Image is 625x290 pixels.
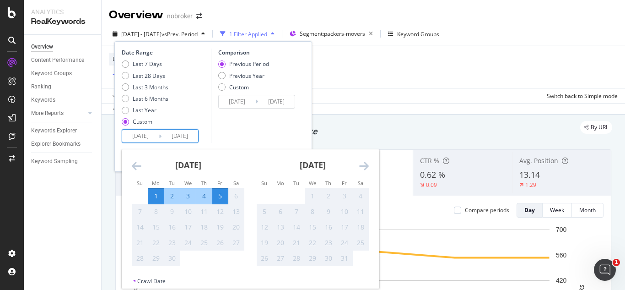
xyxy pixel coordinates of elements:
[31,82,95,92] a: Ranking
[169,180,175,186] small: Tu
[212,223,228,232] div: 19
[337,251,353,266] td: Not available. Friday, October 31, 2025
[31,157,78,166] div: Keyword Sampling
[289,235,305,251] td: Not available. Tuesday, October 21, 2025
[132,160,141,172] div: Move backward to switch to the previous month.
[122,49,209,56] div: Date Range
[353,192,368,201] div: 4
[426,181,437,189] div: 0.09
[162,130,198,142] input: End Date
[162,30,198,38] span: vs Prev. Period
[305,188,321,204] td: Not available. Wednesday, October 1, 2025
[122,60,168,68] div: Last 7 Days
[133,95,168,103] div: Last 6 Months
[384,27,443,41] button: Keyword Groups
[353,204,369,219] td: Not available. Saturday, October 11, 2025
[305,235,321,251] td: Not available. Wednesday, October 22, 2025
[148,251,164,266] td: Not available. Monday, September 29, 2025
[342,180,347,186] small: Fr
[321,223,336,232] div: 16
[519,169,540,180] span: 13.14
[273,238,288,247] div: 20
[148,219,164,235] td: Not available. Monday, September 15, 2025
[305,238,320,247] div: 22
[257,251,273,266] td: Not available. Sunday, October 26, 2025
[31,82,51,92] div: Ranking
[212,204,228,219] td: Not available. Friday, September 12, 2025
[180,238,196,247] div: 24
[257,254,272,263] div: 26
[164,254,180,263] div: 30
[148,192,164,201] div: 1
[321,254,336,263] div: 30
[337,254,352,263] div: 31
[122,118,168,126] div: Custom
[113,55,130,63] span: Device
[164,235,180,251] td: Not available. Tuesday, September 23, 2025
[273,251,289,266] td: Not available. Monday, October 27, 2025
[122,95,168,103] div: Last 6 Months
[132,235,148,251] td: Not available. Sunday, September 21, 2025
[300,30,365,38] span: Segment: packers-movers
[212,192,228,201] div: 5
[218,60,269,68] div: Previous Period
[353,219,369,235] td: Not available. Saturday, October 18, 2025
[180,188,196,204] td: Selected. Wednesday, September 3, 2025
[164,219,180,235] td: Not available. Tuesday, September 16, 2025
[184,180,192,186] small: We
[305,204,321,219] td: Not available. Wednesday, October 8, 2025
[594,259,616,281] iframe: Intercom live chat
[233,180,239,186] small: Sa
[524,206,535,214] div: Day
[133,106,156,114] div: Last Year
[321,204,337,219] td: Not available. Thursday, October 9, 2025
[201,180,207,186] small: Th
[122,72,168,80] div: Last 28 Days
[273,219,289,235] td: Not available. Monday, October 13, 2025
[148,188,164,204] td: Selected as start date. Monday, September 1, 2025
[109,7,163,23] div: Overview
[228,207,244,216] div: 13
[31,95,55,105] div: Keywords
[257,235,273,251] td: Not available. Sunday, October 19, 2025
[358,180,363,186] small: Sa
[420,169,445,180] span: 0.62 %
[180,235,196,251] td: Not available. Wednesday, September 24, 2025
[196,207,212,216] div: 11
[228,223,244,232] div: 20
[321,188,337,204] td: Not available. Thursday, October 2, 2025
[196,13,202,19] div: arrow-right-arrow-left
[122,149,379,277] div: Calendar
[591,125,609,130] span: By URL
[305,207,320,216] div: 8
[148,223,164,232] div: 15
[229,30,267,38] div: 1 Filter Applied
[289,207,304,216] div: 7
[196,238,212,247] div: 25
[121,30,162,38] span: [DATE] - [DATE]
[148,235,164,251] td: Not available. Monday, September 22, 2025
[289,223,304,232] div: 14
[31,109,86,118] a: More Reports
[229,60,269,68] div: Previous Period
[261,180,267,186] small: Su
[228,235,244,251] td: Not available. Saturday, September 27, 2025
[164,204,180,219] td: Not available. Tuesday, September 9, 2025
[216,27,278,41] button: 1 Filter Applied
[148,207,164,216] div: 8
[257,219,273,235] td: Not available. Sunday, October 12, 2025
[31,42,53,52] div: Overview
[572,203,603,218] button: Month
[337,192,352,201] div: 3
[258,95,295,108] input: End Date
[525,181,536,189] div: 1.29
[300,159,326,170] strong: [DATE]
[305,254,320,263] div: 29
[133,72,165,80] div: Last 28 Days
[353,188,369,204] td: Not available. Saturday, October 4, 2025
[122,83,168,91] div: Last 3 Months
[180,192,196,201] div: 3
[212,238,228,247] div: 26
[228,219,244,235] td: Not available. Saturday, September 20, 2025
[228,238,244,247] div: 27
